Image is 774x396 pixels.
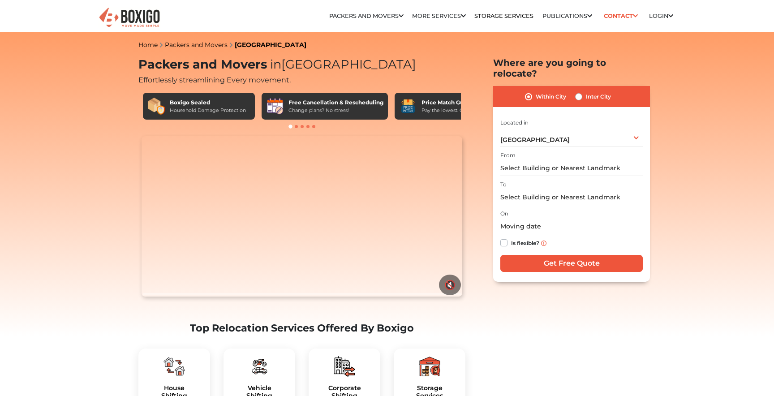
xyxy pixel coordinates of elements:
img: boxigo_packers_and_movers_plan [419,356,440,377]
img: info [541,241,546,246]
input: Get Free Quote [500,255,643,272]
video: Your browser does not support the video tag. [142,136,462,297]
div: Change plans? No stress! [288,107,383,114]
div: Price Match Guarantee [421,99,490,107]
a: Packers and Movers [329,13,404,19]
label: Within City [536,91,566,102]
div: Household Damage Protection [170,107,246,114]
img: Free Cancellation & Rescheduling [266,97,284,115]
div: Pay the lowest. Guaranteed! [421,107,490,114]
span: [GEOGRAPHIC_DATA] [500,136,570,144]
label: Is flexible? [511,237,539,247]
div: Free Cancellation & Rescheduling [288,99,383,107]
label: On [500,210,508,218]
span: [GEOGRAPHIC_DATA] [267,57,416,72]
img: Price Match Guarantee [399,97,417,115]
h2: Top Relocation Services Offered By Boxigo [138,322,465,334]
h2: Where are you going to relocate? [493,57,650,79]
img: Boxigo [98,7,161,29]
img: boxigo_packers_and_movers_plan [334,356,355,377]
a: Publications [542,13,592,19]
h1: Packers and Movers [138,57,465,72]
a: Contact [601,9,641,23]
span: in [270,57,281,72]
input: Select Building or Nearest Landmark [500,160,643,176]
input: Moving date [500,219,643,234]
label: Inter City [586,91,611,102]
img: boxigo_packers_and_movers_plan [249,356,270,377]
a: Login [649,13,673,19]
img: boxigo_packers_and_movers_plan [163,356,185,377]
a: Packers and Movers [165,41,228,49]
a: [GEOGRAPHIC_DATA] [235,41,306,49]
a: Home [138,41,158,49]
button: 🔇 [439,275,461,295]
label: From [500,151,516,159]
a: More services [412,13,466,19]
div: Boxigo Sealed [170,99,246,107]
input: Select Building or Nearest Landmark [500,189,643,205]
label: Located in [500,119,529,127]
a: Storage Services [474,13,533,19]
img: Boxigo Sealed [147,97,165,115]
label: To [500,181,507,189]
span: Effortlessly streamlining Every movement. [138,76,291,84]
